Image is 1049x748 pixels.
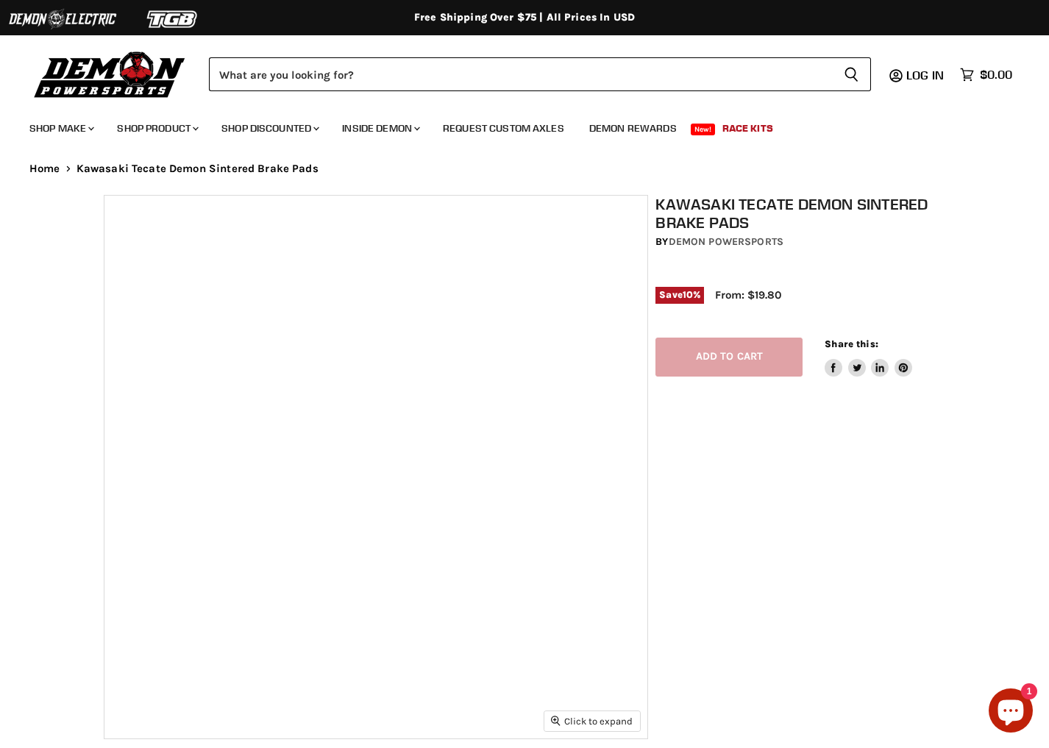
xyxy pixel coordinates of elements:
a: Inside Demon [331,113,429,143]
a: Shop Product [106,113,207,143]
span: Kawasaki Tecate Demon Sintered Brake Pads [77,163,319,175]
a: Home [29,163,60,175]
inbox-online-store-chat: Shopify online store chat [984,688,1037,736]
span: $0.00 [980,68,1012,82]
a: Shop Make [18,113,103,143]
a: Demon Powersports [669,235,783,248]
div: by [655,234,953,250]
a: Demon Rewards [578,113,688,143]
aside: Share this: [825,338,912,377]
h1: Kawasaki Tecate Demon Sintered Brake Pads [655,195,953,232]
button: Click to expand [544,711,640,731]
span: 10 [683,289,693,300]
img: Demon Electric Logo 2 [7,5,118,33]
a: Log in [900,68,953,82]
span: Save % [655,287,704,303]
form: Product [209,57,871,91]
span: Click to expand [551,716,633,727]
a: Shop Discounted [210,113,328,143]
ul: Main menu [18,107,1009,143]
span: Share this: [825,338,878,349]
button: Search [832,57,871,91]
img: Demon Powersports [29,48,191,100]
a: Race Kits [711,113,784,143]
img: TGB Logo 2 [118,5,228,33]
span: Log in [906,68,944,82]
input: Search [209,57,832,91]
span: New! [691,124,716,135]
span: From: $19.80 [715,288,781,302]
a: $0.00 [953,64,1020,85]
a: Request Custom Axles [432,113,575,143]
